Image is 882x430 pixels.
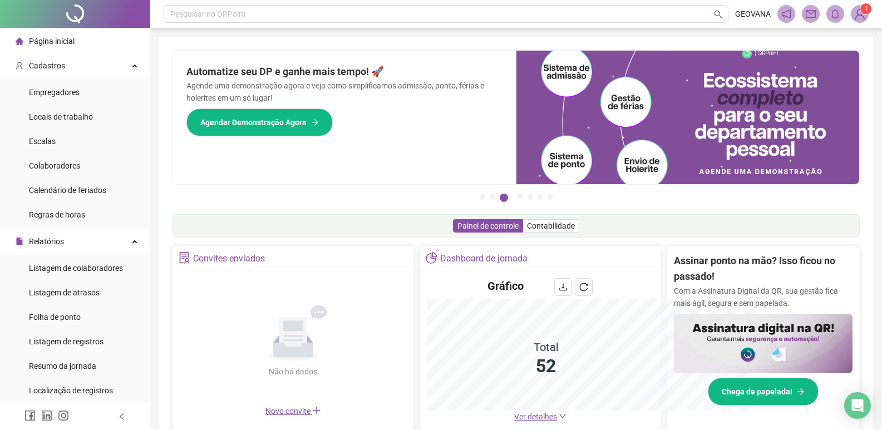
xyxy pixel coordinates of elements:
span: Folha de ponto [29,313,81,322]
span: notification [781,9,791,19]
button: Chega de papelada! [708,378,819,406]
p: Agende uma demonstração agora e veja como simplificamos admissão, ponto, férias e holerites em um... [186,80,503,104]
span: bell [830,9,840,19]
button: 4 [518,194,523,199]
span: search [714,10,722,18]
span: linkedin [41,410,52,421]
span: file [16,238,23,245]
span: Contabilidade [527,221,575,230]
h2: Assinar ponto na mão? Isso ficou no passado! [674,253,853,285]
button: 3 [500,194,508,202]
span: Agendar Demonstração Agora [200,116,307,128]
span: Listagem de atrasos [29,288,100,297]
span: down [559,412,566,420]
span: Colaboradores [29,161,80,170]
span: mail [806,9,816,19]
span: Página inicial [29,37,75,46]
span: Escalas [29,137,56,146]
span: plus [312,406,321,415]
span: Resumo da jornada [29,362,96,370]
span: download [559,283,568,291]
span: Ver detalhes [514,412,557,421]
span: GEOVANA [735,8,771,20]
span: solution [179,252,190,264]
span: pie-chart [426,252,437,264]
span: Calendário de feriados [29,186,106,195]
span: instagram [58,410,69,421]
span: home [16,37,23,45]
span: Empregadores [29,88,80,97]
span: Painel de controle [457,221,519,230]
button: 2 [490,194,495,199]
span: Listagem de registros [29,337,104,346]
span: facebook [24,410,36,421]
span: Regras de horas [29,210,85,219]
div: Dashboard de jornada [440,249,528,268]
button: 7 [548,194,553,199]
img: banner%2Fd57e337e-a0d3-4837-9615-f134fc33a8e6.png [516,51,860,184]
img: banner%2F02c71560-61a6-44d4-94b9-c8ab97240462.png [674,314,853,373]
button: 1 [480,194,485,199]
a: Ver detalhes down [514,412,566,421]
span: left [118,413,126,421]
span: Localização de registros [29,386,113,395]
button: 5 [528,194,533,199]
h2: Automatize seu DP e ganhe mais tempo! 🚀 [186,64,503,80]
img: 93960 [851,6,868,22]
h4: Gráfico [487,278,524,294]
span: Novo convite [265,407,321,416]
div: Convites enviados [193,249,265,268]
span: user-add [16,62,23,70]
div: Open Intercom Messenger [844,392,871,419]
button: 6 [538,194,543,199]
sup: Atualize o seu contato no menu Meus Dados [860,3,871,14]
span: Relatórios [29,237,64,246]
span: arrow-right [311,118,319,126]
p: Com a Assinatura Digital da QR, sua gestão fica mais ágil, segura e sem papelada. [674,285,853,309]
button: Agendar Demonstração Agora [186,108,333,136]
span: Cadastros [29,61,65,70]
span: Listagem de colaboradores [29,264,123,273]
span: reload [579,283,588,291]
span: Chega de papelada! [722,385,792,398]
span: arrow-right [797,388,805,396]
span: Locais de trabalho [29,112,93,121]
span: 1 [864,5,868,13]
div: Não há dados [242,365,344,378]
